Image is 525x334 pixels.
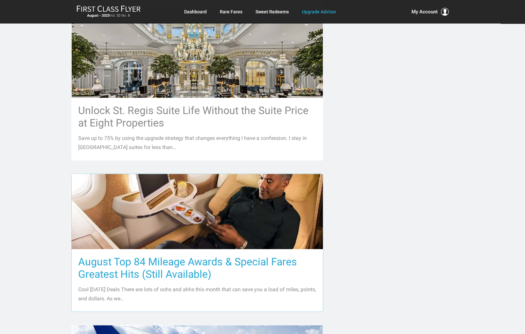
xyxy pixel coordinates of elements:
[77,5,141,12] img: First Class Flyer
[78,285,316,303] p: Cool [DATE] Deals There are lots of oohs and ahhs this month that can save you a load of miles, p...
[184,6,207,18] a: Dashboard
[71,22,323,160] a: Unlock St. Regis Suite Life Without the Suite Price at Eight Properties Save up to 75% by using t...
[78,256,316,280] h3: August Top 84 Mileage Awards & Special Fares Greatest Hits (Still Available)
[302,6,336,18] a: Upgrade Advisor
[220,6,242,18] a: Rare Fares
[78,134,316,152] p: Save up to 75% by using the upgrade strategy that changes everything I have a confession. I stay ...
[77,5,141,18] a: First Class FlyerAugust - 2025Vol. 30 No. 8
[77,13,141,18] small: Vol. 30 No. 8
[255,6,289,18] a: Sweet Redeems
[87,13,110,18] strong: August - 2025
[411,8,449,16] button: My Account
[411,8,438,16] span: My Account
[71,174,323,312] a: August Top 84 Mileage Awards & Special Fares Greatest Hits (Still Available) Cool [DATE] Deals Th...
[78,104,316,129] h3: Unlock St. Regis Suite Life Without the Suite Price at Eight Properties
